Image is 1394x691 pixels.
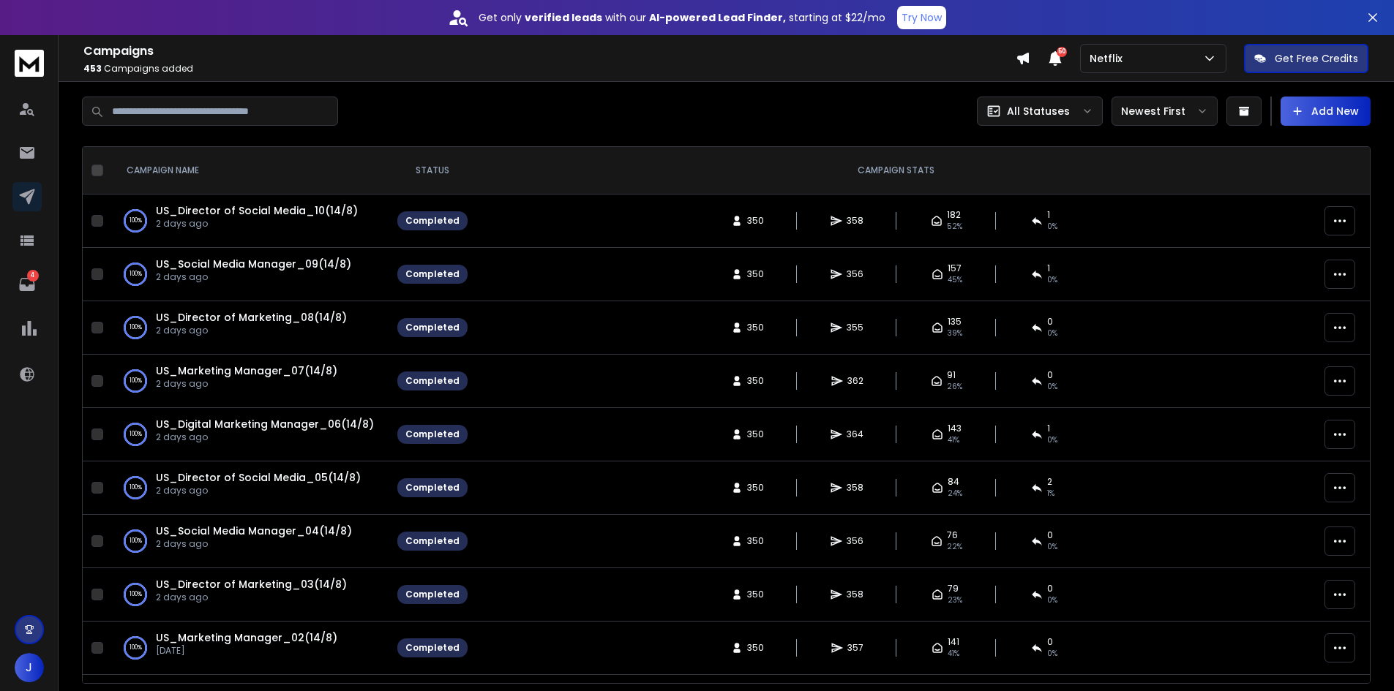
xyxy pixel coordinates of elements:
[847,268,863,280] span: 356
[156,577,347,592] a: US_Director of Marketing_03(14/8)
[1007,104,1070,118] p: All Statuses
[156,378,337,390] p: 2 days ago
[948,488,962,499] span: 24 %
[948,328,962,339] span: 39 %
[747,482,764,494] span: 350
[747,589,764,600] span: 350
[948,583,959,594] span: 79
[1047,636,1053,648] span: 0
[476,147,1316,195] th: CAMPAIGN STATS
[405,428,460,440] div: Completed
[156,470,361,485] a: US_Director of Social Media_05(14/8)
[948,476,959,488] span: 84
[1275,51,1358,66] p: Get Free Credits
[1047,209,1050,221] span: 1
[156,310,347,325] a: US_Director of Marketing_08(14/8)
[947,381,962,393] span: 26 %
[847,375,863,387] span: 362
[747,642,764,654] span: 350
[156,592,347,603] p: 2 days ago
[156,257,351,271] a: US_Social Media Manager_09(14/8)
[948,423,962,434] span: 143
[15,50,44,77] img: logo
[1057,47,1067,57] span: 50
[109,301,389,355] td: 100%US_Director of Marketing_08(14/8)2 days ago
[948,594,962,606] span: 23 %
[747,268,764,280] span: 350
[1047,381,1057,393] span: 0 %
[156,271,351,283] p: 2 days ago
[405,482,460,494] div: Completed
[902,10,942,25] p: Try Now
[109,568,389,622] td: 100%US_Director of Marketing_03(14/8)2 days ago
[405,215,460,227] div: Completed
[847,589,863,600] span: 358
[156,363,337,378] a: US_Marketing Manager_07(14/8)
[1112,97,1218,126] button: Newest First
[1090,51,1128,66] p: Netflix
[948,434,959,446] span: 41 %
[948,263,962,274] span: 157
[1047,316,1053,328] span: 0
[1047,583,1053,594] span: 0
[1047,594,1057,606] span: 0 %
[1047,369,1053,381] span: 0
[1244,44,1368,73] button: Get Free Credits
[109,622,389,675] td: 100%US_Marketing Manager_02(14/8)[DATE]
[405,589,460,600] div: Completed
[15,653,44,682] button: J
[1281,97,1371,126] button: Add New
[109,195,389,248] td: 100%US_Director of Social Media_10(14/8)2 days ago
[1047,488,1054,499] span: 1 %
[27,270,39,282] p: 4
[948,316,962,328] span: 135
[130,267,142,282] p: 100 %
[130,587,142,602] p: 100 %
[1047,274,1057,286] span: 0 %
[747,215,764,227] span: 350
[109,408,389,461] td: 100%US_Digital Marketing Manager_06(14/8)2 days ago
[847,428,863,440] span: 364
[847,535,863,547] span: 356
[130,480,142,495] p: 100 %
[1047,221,1057,233] span: 0 %
[109,461,389,515] td: 100%US_Director of Social Media_05(14/8)2 days ago
[83,63,1016,75] p: Campaigns added
[947,209,961,221] span: 182
[156,538,352,550] p: 2 days ago
[1047,529,1053,541] span: 0
[1047,328,1057,339] span: 0 %
[156,524,352,538] a: US_Social Media Manager_04(14/8)
[1047,423,1050,434] span: 1
[747,535,764,547] span: 350
[156,325,347,336] p: 2 days ago
[130,214,142,228] p: 100 %
[109,147,389,195] th: CAMPAIGN NAME
[405,375,460,387] div: Completed
[948,648,959,660] span: 41 %
[405,322,460,333] div: Completed
[405,642,460,654] div: Completed
[156,485,361,496] p: 2 days ago
[847,322,863,333] span: 355
[747,428,764,440] span: 350
[1047,476,1052,488] span: 2
[948,636,959,648] span: 141
[1047,434,1057,446] span: 0 %
[130,427,142,442] p: 100 %
[156,203,358,218] span: US_Director of Social Media_10(14/8)
[1047,648,1057,660] span: 0 %
[897,6,946,29] button: Try Now
[156,431,374,443] p: 2 days ago
[156,630,337,645] span: US_Marketing Manager_02(14/8)
[109,248,389,301] td: 100%US_Social Media Manager_09(14/8)2 days ago
[109,355,389,408] td: 100%US_Marketing Manager_07(14/8)2 days ago
[479,10,885,25] p: Get only with our starting at $22/mo
[649,10,786,25] strong: AI-powered Lead Finder,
